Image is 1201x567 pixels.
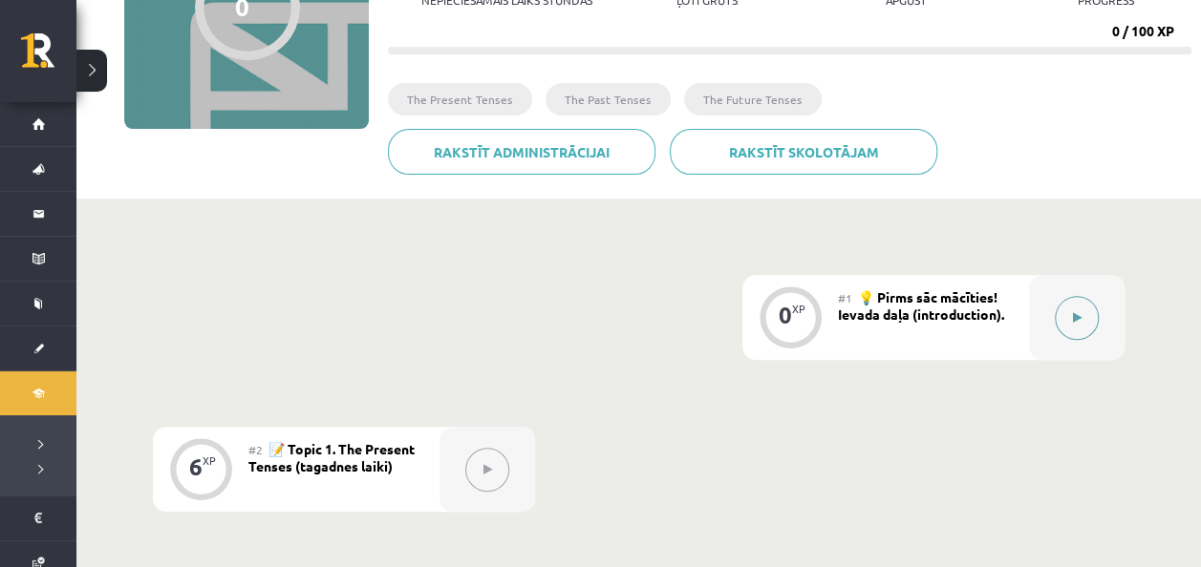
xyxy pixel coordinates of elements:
a: Rīgas 1. Tālmācības vidusskola [21,33,76,81]
li: The Past Tenses [546,83,671,115]
a: Rakstīt administrācijai [388,129,655,175]
span: 💡 Pirms sāc mācīties! Ievada daļa (introduction). [838,288,1004,323]
div: 6 [189,458,203,475]
span: #2 [248,442,263,457]
div: XP [203,455,216,466]
li: The Present Tenses [388,83,532,115]
div: XP [792,304,805,314]
div: 0 [779,306,792,324]
li: The Future Tenses [684,83,822,115]
span: #1 [838,290,852,305]
a: Rakstīt skolotājam [670,129,937,175]
span: 📝 Topic 1. The Present Tenses (tagadnes laiki) [248,440,415,474]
